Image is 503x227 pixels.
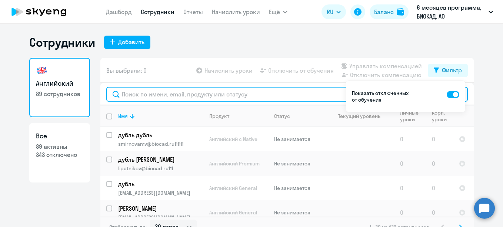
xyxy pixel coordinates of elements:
a: Английский89 сотрудников [29,58,90,117]
p: 89 активны [36,142,83,151]
div: Фильтр [442,66,462,75]
p: Не занимается [274,160,325,167]
span: Ещё [269,7,280,16]
p: [EMAIL_ADDRESS][DOMAIN_NAME] [118,190,203,196]
div: Текущий уровень [338,113,380,119]
a: дубль дубль [118,131,203,139]
p: Не занимается [274,209,325,216]
td: 0 [394,200,426,225]
td: 0 [426,151,453,176]
span: Вы выбрали: 0 [106,66,147,75]
a: дубль [PERSON_NAME] [118,155,203,164]
div: Корп. уроки [432,109,453,123]
div: Статус [274,113,290,119]
button: Фильтр [428,64,468,77]
button: 6 месяцев программа, БИОКАД, АО [413,3,497,21]
a: Отчеты [183,8,203,16]
p: Показать отключенных от обучения [352,90,410,103]
img: balance [397,8,404,16]
p: lipatnikov@biocad.ru111 [118,165,203,172]
p: smirnovamv@biocad.ru111111 [118,141,203,147]
p: Не занимается [274,185,325,191]
span: Английский Premium [209,160,260,167]
p: дубль [118,180,202,188]
button: Ещё [269,4,287,19]
div: Личные уроки [400,109,426,123]
p: 89 сотрудников [36,90,83,98]
div: Продукт [209,113,229,119]
button: RU [322,4,346,19]
p: Не занимается [274,136,325,142]
span: Английский General [209,209,257,216]
div: Имя [118,113,128,119]
a: Сотрудники [141,8,174,16]
span: Английский с Native [209,136,257,142]
td: 0 [394,151,426,176]
div: Баланс [374,7,394,16]
a: [PERSON_NAME] [118,204,203,213]
p: дубль дубль [118,131,202,139]
p: 343 отключено [36,151,83,159]
div: Добавить [118,37,144,46]
button: Балансbalance [370,4,409,19]
span: Английский General [209,185,257,191]
input: Поиск по имени, email, продукту или статусу [106,87,468,102]
td: 0 [394,176,426,200]
a: Начислить уроки [212,8,260,16]
h1: Сотрудники [29,35,95,50]
span: RU [327,7,333,16]
div: Текущий уровень [331,113,394,119]
h3: Английский [36,79,83,88]
p: 6 месяцев программа, БИОКАД, АО [417,3,486,21]
td: 0 [426,200,453,225]
a: дубль [118,180,203,188]
td: 0 [426,176,453,200]
p: [EMAIL_ADDRESS][DOMAIN_NAME] [118,214,203,221]
td: 0 [426,127,453,151]
div: Имя [118,113,203,119]
h3: Все [36,131,83,141]
td: 0 [394,127,426,151]
p: [PERSON_NAME] [118,204,202,213]
p: дубль [PERSON_NAME] [118,155,202,164]
a: Дашборд [106,8,132,16]
img: english [36,65,48,76]
a: Все89 активны343 отключено [29,123,90,182]
button: Добавить [104,36,150,49]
